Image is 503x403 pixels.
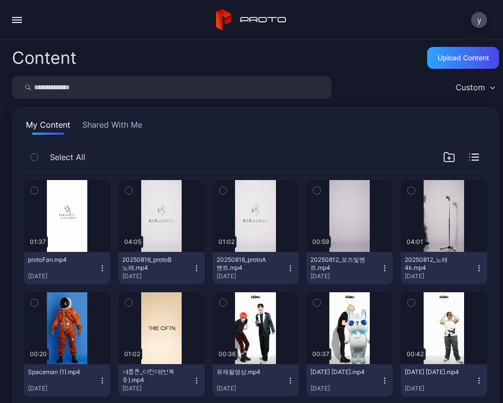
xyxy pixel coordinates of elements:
[28,368,83,376] div: Spaceman (1).mp4
[427,47,499,69] button: Upload Content
[24,364,110,397] button: Spaceman (1).mp4[DATE]
[28,256,83,264] div: protoFan.mp4
[310,272,381,280] div: [DATE]
[310,368,365,376] div: 2025-07-27 11-27-32.mp4
[456,82,485,92] div: Custom
[213,364,299,397] button: 유재필영상.mp4[DATE]
[405,368,460,376] div: 2025-07-26 17-08-24.mp4
[405,385,475,393] div: [DATE]
[438,54,489,62] div: Upload Content
[24,119,72,135] button: My Content
[217,368,271,376] div: 유재필영상.mp4
[80,119,144,135] button: Shared With Me
[122,256,177,272] div: 20250816_protoB노래.mp4
[24,252,110,284] button: protoFan.mp4[DATE]
[217,256,271,272] div: 20250816_protoA멘트.mp4
[28,272,98,280] div: [DATE]
[306,364,393,397] button: [DATE] [DATE].mp4[DATE]
[122,272,193,280] div: [DATE]
[217,272,287,280] div: [DATE]
[118,252,205,284] button: 20250816_protoB노래.mp4[DATE]
[122,368,177,384] div: 세롭튼_더현대(반복용).mp4
[118,364,205,397] button: 세롭튼_더현대(반복용).mp4[DATE]
[28,385,98,393] div: [DATE]
[213,252,299,284] button: 20250816_protoA멘트.mp4[DATE]
[405,272,475,280] div: [DATE]
[12,49,76,66] div: Content
[401,252,487,284] button: 20250812_노래4k.mp4[DATE]
[401,364,487,397] button: [DATE] [DATE].mp4[DATE]
[451,76,499,99] button: Custom
[306,252,393,284] button: 20250812_포즈및멘트.mp4[DATE]
[405,256,460,272] div: 20250812_노래4k.mp4
[217,385,287,393] div: [DATE]
[471,12,487,28] button: y
[310,385,381,393] div: [DATE]
[50,151,85,163] span: Select All
[310,256,365,272] div: 20250812_포즈및멘트.mp4
[122,385,193,393] div: [DATE]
